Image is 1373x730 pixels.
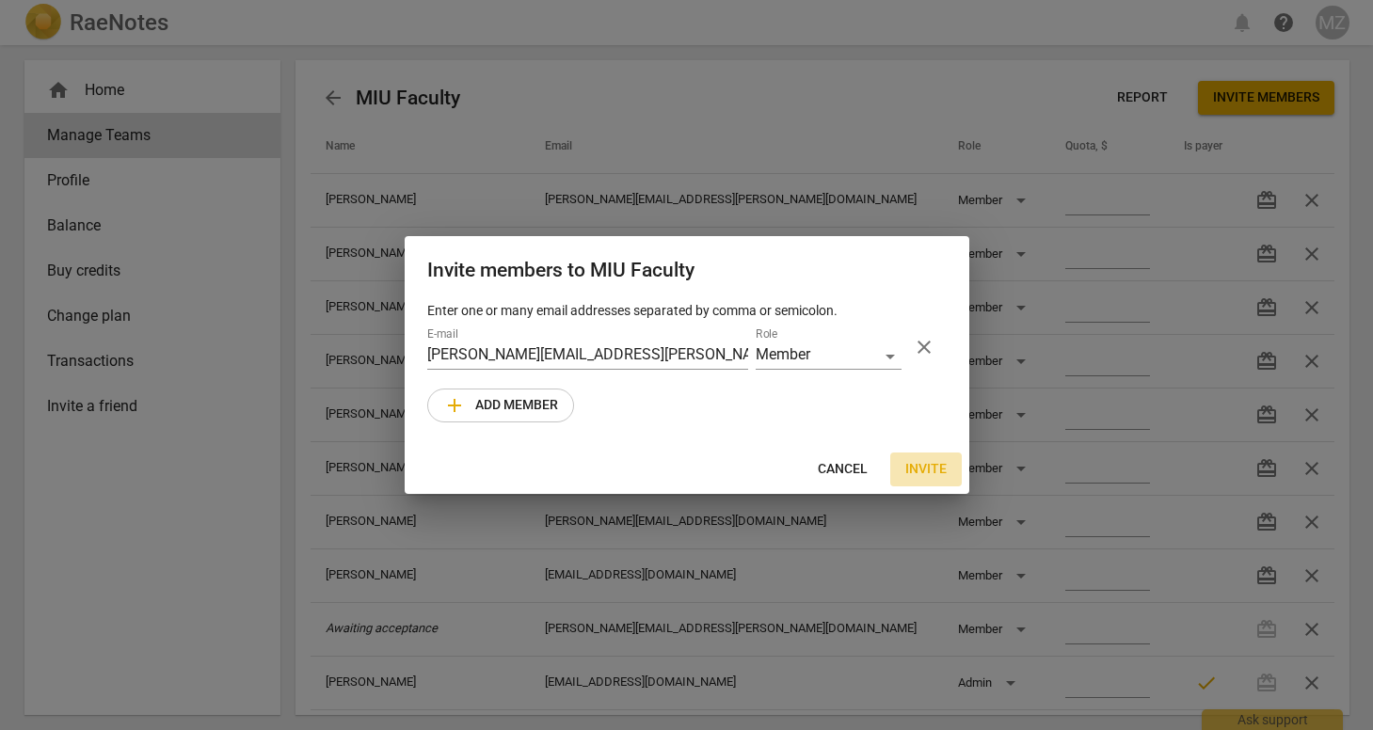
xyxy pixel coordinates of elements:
button: Invite [890,452,962,486]
button: Add [427,389,574,422]
span: close [913,336,935,358]
div: Member [756,342,902,370]
label: E-mail [427,329,458,341]
span: add [443,394,466,417]
h2: Invite members to MIU Faculty [427,259,947,282]
span: Add member [443,394,558,417]
label: Role [756,329,777,341]
span: Cancel [818,460,868,479]
p: Enter one or many email addresses separated by comma or semicolon. [427,301,947,321]
button: Cancel [803,452,883,486]
span: Invite [905,460,947,479]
